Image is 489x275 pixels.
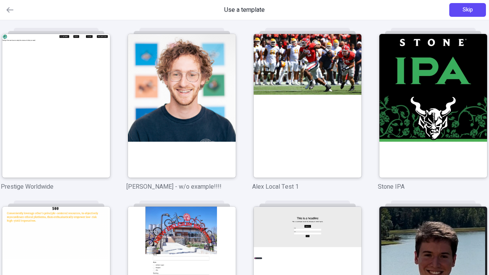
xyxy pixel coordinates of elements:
span: Skip [463,6,473,14]
p: Alex Local Test 1 [252,182,363,191]
p: [PERSON_NAME] - w/o example!!!! [126,182,237,191]
p: Stone IPA [378,182,488,191]
span: Use a template [224,5,265,15]
p: Prestige Worldwide [1,182,111,191]
button: Skip [449,3,486,17]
